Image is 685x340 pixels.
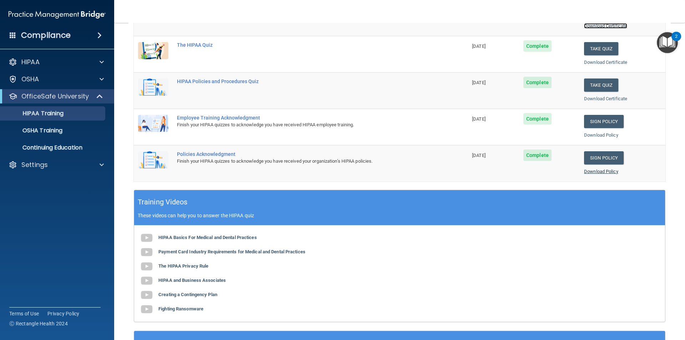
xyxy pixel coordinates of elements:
[9,310,39,317] a: Terms of Use
[584,115,624,128] a: Sign Policy
[158,292,217,297] b: Creating a Contingency Plan
[9,320,68,327] span: Ⓒ Rectangle Health 2024
[9,7,106,22] img: PMB logo
[47,310,80,317] a: Privacy Policy
[9,75,104,83] a: OSHA
[138,213,661,218] p: These videos can help you to answer the HIPAA quiz
[584,78,618,92] button: Take Quiz
[158,306,203,311] b: Fighting Ransomware
[5,144,102,151] p: Continuing Education
[21,30,71,40] h4: Compliance
[584,169,618,174] a: Download Policy
[177,42,432,48] div: The HIPAA Quiz
[675,36,678,46] div: 2
[139,259,154,274] img: gray_youtube_icon.38fcd6cc.png
[584,23,627,29] a: Download Certificate
[158,235,257,240] b: HIPAA Basics For Medical and Dental Practices
[138,196,188,208] h5: Training Videos
[139,231,154,245] img: gray_youtube_icon.38fcd6cc.png
[21,75,39,83] p: OSHA
[139,302,154,316] img: gray_youtube_icon.38fcd6cc.png
[472,153,486,158] span: [DATE]
[177,121,432,129] div: Finish your HIPAA quizzes to acknowledge you have received HIPAA employee training.
[177,115,432,121] div: Employee Training Acknowledgment
[177,78,432,84] div: HIPAA Policies and Procedures Quiz
[158,263,208,269] b: The HIPAA Privacy Rule
[21,161,48,169] p: Settings
[472,116,486,122] span: [DATE]
[523,149,552,161] span: Complete
[472,44,486,49] span: [DATE]
[139,288,154,302] img: gray_youtube_icon.38fcd6cc.png
[5,110,64,117] p: HIPAA Training
[5,127,62,134] p: OSHA Training
[657,32,678,53] button: Open Resource Center, 2 new notifications
[177,151,432,157] div: Policies Acknowledgment
[523,40,552,52] span: Complete
[139,274,154,288] img: gray_youtube_icon.38fcd6cc.png
[523,77,552,88] span: Complete
[584,96,627,101] a: Download Certificate
[584,132,618,138] a: Download Policy
[523,113,552,125] span: Complete
[9,58,104,66] a: HIPAA
[584,42,618,55] button: Take Quiz
[584,60,627,65] a: Download Certificate
[9,92,103,101] a: OfficeSafe University
[584,151,624,164] a: Sign Policy
[21,92,89,101] p: OfficeSafe University
[139,245,154,259] img: gray_youtube_icon.38fcd6cc.png
[177,157,432,166] div: Finish your HIPAA quizzes to acknowledge you have received your organization’s HIPAA policies.
[158,278,226,283] b: HIPAA and Business Associates
[9,161,104,169] a: Settings
[158,249,305,254] b: Payment Card Industry Requirements for Medical and Dental Practices
[21,58,40,66] p: HIPAA
[472,80,486,85] span: [DATE]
